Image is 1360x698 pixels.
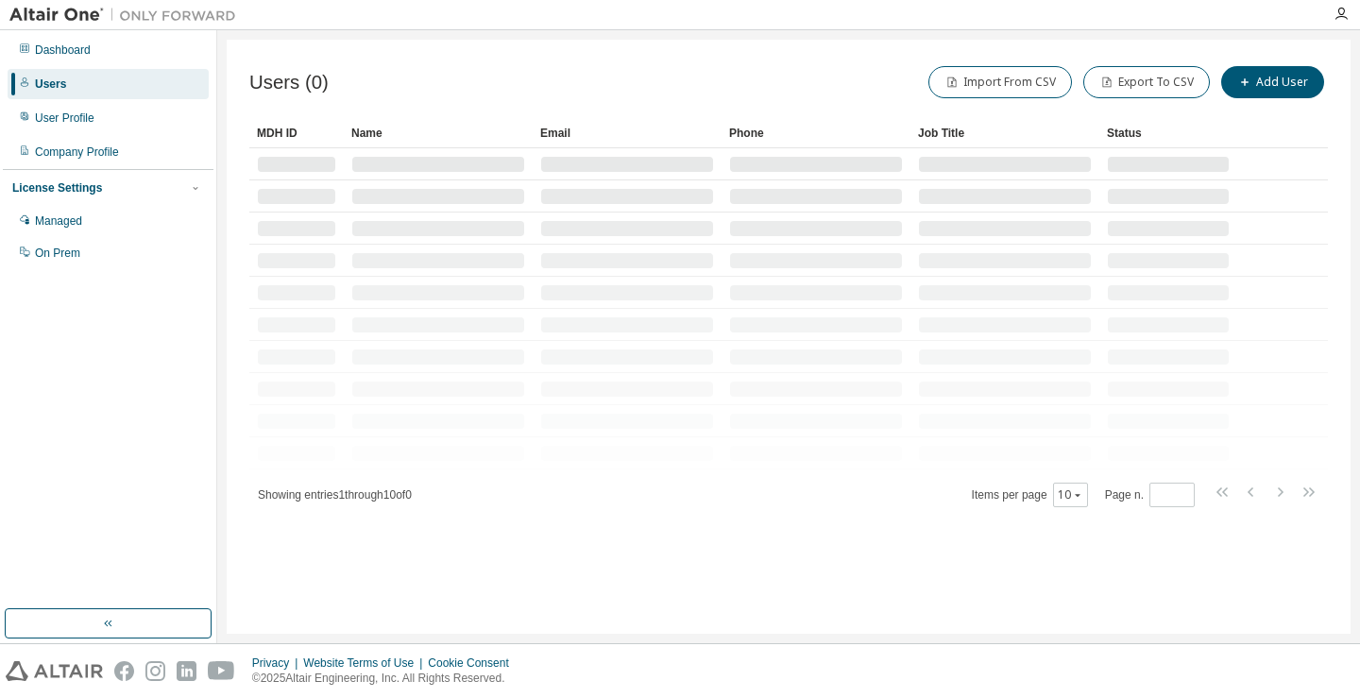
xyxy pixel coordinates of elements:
p: © 2025 Altair Engineering, Inc. All Rights Reserved. [252,671,520,687]
img: youtube.svg [208,661,235,681]
div: User Profile [35,111,94,126]
span: Showing entries 1 through 10 of 0 [258,488,412,502]
span: Page n. [1105,483,1195,507]
div: Email [540,118,714,148]
div: Phone [729,118,903,148]
div: Users [35,77,66,92]
img: instagram.svg [145,661,165,681]
div: License Settings [12,180,102,196]
div: MDH ID [257,118,336,148]
div: Company Profile [35,145,119,160]
span: Users (0) [249,72,329,94]
button: Export To CSV [1083,66,1210,98]
img: linkedin.svg [177,661,196,681]
div: Cookie Consent [428,655,519,671]
button: Import From CSV [928,66,1072,98]
img: Altair One [9,6,246,25]
button: 10 [1058,487,1083,502]
div: On Prem [35,246,80,261]
img: altair_logo.svg [6,661,103,681]
div: Job Title [918,118,1092,148]
div: Name [351,118,525,148]
span: Items per page [972,483,1088,507]
div: Website Terms of Use [303,655,428,671]
div: Dashboard [35,43,91,58]
div: Managed [35,213,82,229]
button: Add User [1221,66,1324,98]
div: Status [1107,118,1230,148]
div: Privacy [252,655,303,671]
img: facebook.svg [114,661,134,681]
